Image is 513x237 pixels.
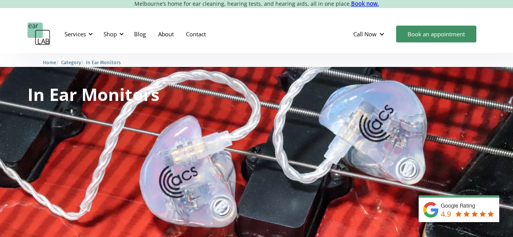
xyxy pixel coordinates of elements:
[180,23,212,45] a: Contact
[65,30,86,38] div: Services
[43,58,56,66] a: Home
[347,23,392,45] div: Call Now
[353,30,377,38] div: Call Now
[28,86,159,103] h1: In Ear Monitors
[43,58,61,67] li: 〉
[61,58,86,67] li: 〉
[86,58,121,66] a: In Ear Monitors
[152,23,180,45] a: About
[396,26,476,42] a: Book an appointment
[86,60,121,65] span: In Ear Monitors
[61,60,81,65] span: Category
[28,23,50,45] a: home
[99,23,126,45] div: Shop
[104,30,117,38] div: Shop
[128,23,152,45] a: Blog
[43,60,56,65] span: Home
[61,58,81,66] a: Category
[60,23,95,45] div: Services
